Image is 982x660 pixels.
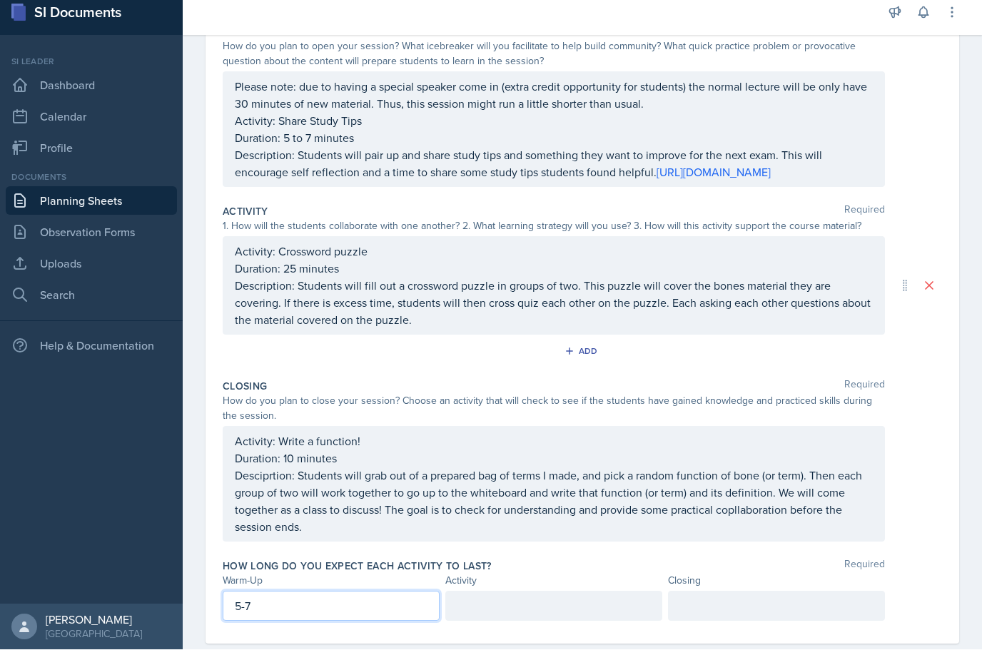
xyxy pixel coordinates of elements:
[445,584,662,599] div: Activity
[235,270,873,288] p: Duration: 25 minutes
[223,404,885,434] div: How do you plan to close your session? Choose an activity that will check to see if the students ...
[223,49,885,79] div: How do you plan to open your session? What icebreaker will you facilitate to help build community...
[46,637,142,651] div: [GEOGRAPHIC_DATA]
[235,88,873,123] p: Please note: due to having a special speaker come in (extra credit opportunity for students) the ...
[6,66,177,78] div: Si leader
[844,569,885,584] span: Required
[235,443,873,460] p: Activity: Write a function!
[235,253,873,270] p: Activity: Crossword puzzle
[6,81,177,110] a: Dashboard
[235,608,427,625] p: 5-7
[223,229,885,244] div: 1. How will the students collaborate with one another? 2. What learning strategy will you use? 3....
[235,140,873,157] p: Duration: 5 to 7 minutes
[235,460,873,477] p: Duration: 10 minutes
[6,181,177,194] div: Documents
[668,584,885,599] div: Closing
[844,390,885,404] span: Required
[46,623,142,637] div: [PERSON_NAME]
[844,215,885,229] span: Required
[235,477,873,546] p: Desciprtion: Students will grab out of a prepared bag of terms I made, and pick a random function...
[657,175,771,191] a: [URL][DOMAIN_NAME]
[560,351,606,372] button: Add
[6,144,177,173] a: Profile
[223,390,267,404] label: Closing
[6,291,177,320] a: Search
[6,228,177,257] a: Observation Forms
[6,197,177,225] a: Planning Sheets
[235,288,873,339] p: Description: Students will fill out a crossword puzzle in groups of two. This puzzle will cover t...
[567,356,598,367] div: Add
[223,569,492,584] label: How long do you expect each activity to last?
[235,123,873,140] p: Activity: Share Study Tips
[6,260,177,288] a: Uploads
[6,113,177,141] a: Calendar
[6,342,177,370] div: Help & Documentation
[223,584,440,599] div: Warm-Up
[235,157,873,191] p: Description: Students will pair up and share study tips and something they want to improve for th...
[223,215,268,229] label: Activity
